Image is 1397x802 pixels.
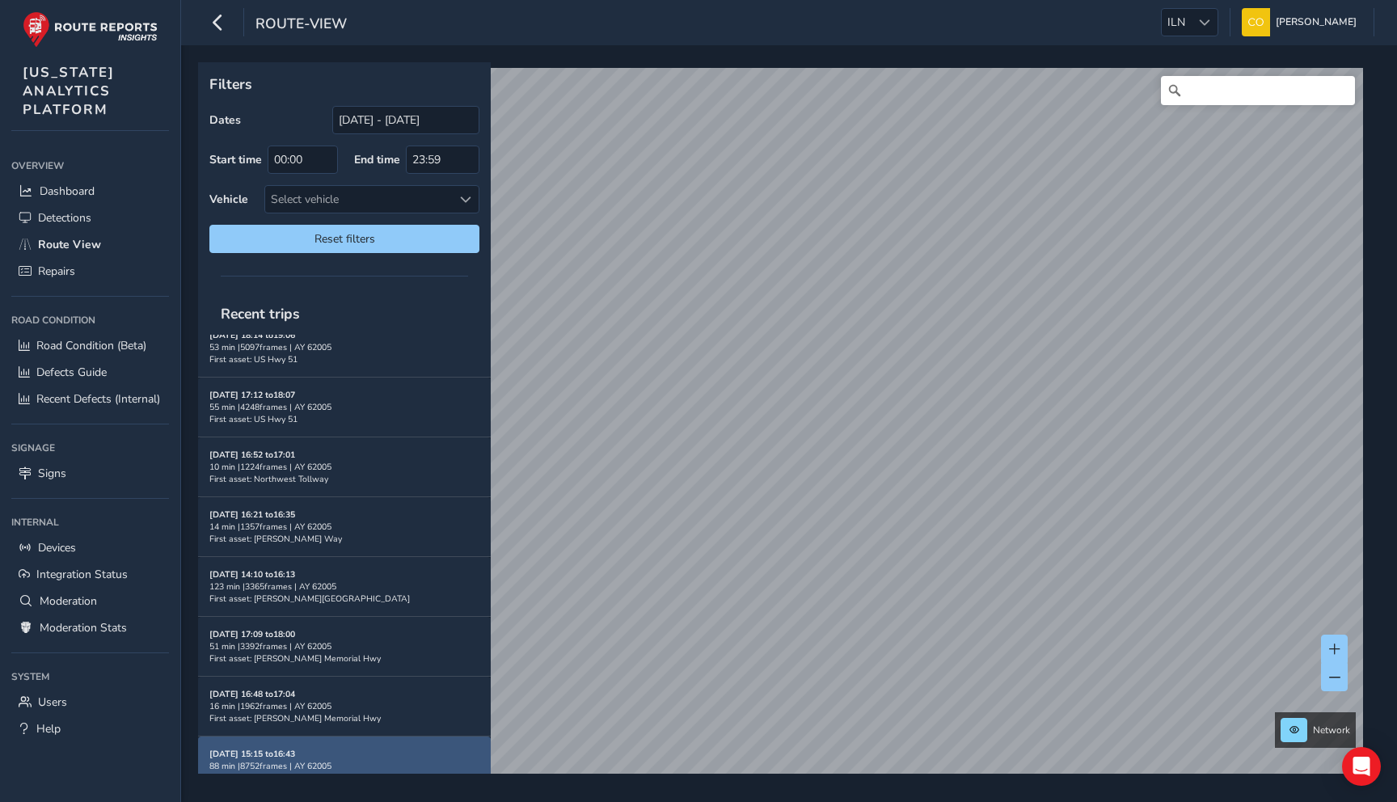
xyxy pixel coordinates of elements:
span: Defects Guide [36,365,107,380]
span: First asset: US Hwy 51 [209,413,298,425]
span: [US_STATE] ANALYTICS PLATFORM [23,63,115,119]
div: 53 min | 5097 frames | AY 62005 [209,341,479,353]
div: 123 min | 3365 frames | AY 62005 [209,580,479,593]
a: Road Condition (Beta) [11,332,169,359]
div: Signage [11,436,169,460]
a: Users [11,689,169,715]
a: Repairs [11,258,169,285]
div: 10 min | 1224 frames | AY 62005 [209,461,479,473]
img: rr logo [23,11,158,48]
div: 88 min | 8752 frames | AY 62005 [209,760,479,772]
a: Devices [11,534,169,561]
div: Road Condition [11,308,169,332]
a: Moderation Stats [11,614,169,641]
a: Moderation [11,588,169,614]
span: First asset: Northwest Tollway [209,473,328,485]
span: Repairs [38,264,75,279]
a: Integration Status [11,561,169,588]
span: First asset: [PERSON_NAME] Memorial Hwy [209,712,381,724]
span: Recent Defects (Internal) [36,391,160,407]
canvas: Map [204,68,1363,792]
div: System [11,665,169,689]
strong: [DATE] 16:48 to 17:04 [209,688,295,700]
span: Users [38,694,67,710]
strong: [DATE] 15:15 to 16:43 [209,748,295,760]
label: End time [354,152,400,167]
span: Devices [38,540,76,555]
span: First asset: [PERSON_NAME][GEOGRAPHIC_DATA] [209,593,410,605]
span: Network [1313,724,1350,737]
div: Overview [11,154,169,178]
strong: [DATE] 17:09 to 18:00 [209,628,295,640]
a: Signs [11,460,169,487]
div: Open Intercom Messenger [1342,747,1381,786]
a: Detections [11,205,169,231]
strong: [DATE] 16:21 to 16:35 [209,509,295,521]
span: ILN [1162,9,1191,36]
strong: [DATE] 17:12 to 18:07 [209,389,295,401]
span: Reset filters [222,231,467,247]
a: Help [11,715,169,742]
input: Search [1161,76,1355,105]
span: Dashboard [40,184,95,199]
span: First asset: [PERSON_NAME] Memorial Hwy [209,652,381,665]
span: Integration Status [36,567,128,582]
span: Moderation [40,593,97,609]
label: Start time [209,152,262,167]
button: [PERSON_NAME] [1242,8,1362,36]
span: Recent trips [209,293,311,335]
a: Route View [11,231,169,258]
strong: [DATE] 14:10 to 16:13 [209,568,295,580]
span: Help [36,721,61,737]
span: First asset: [PERSON_NAME] [209,772,322,784]
span: Route View [38,237,101,252]
div: 55 min | 4248 frames | AY 62005 [209,401,479,413]
div: Internal [11,510,169,534]
strong: [DATE] 18:14 to 19:06 [209,329,295,341]
label: Vehicle [209,192,248,207]
strong: [DATE] 16:52 to 17:01 [209,449,295,461]
div: 16 min | 1962 frames | AY 62005 [209,700,479,712]
span: Moderation Stats [40,620,127,635]
label: Dates [209,112,241,128]
span: Signs [38,466,66,481]
span: [PERSON_NAME] [1276,8,1357,36]
img: diamond-layout [1242,8,1270,36]
div: 14 min | 1357 frames | AY 62005 [209,521,479,533]
span: First asset: US Hwy 51 [209,353,298,365]
span: route-view [255,14,347,36]
div: Select vehicle [265,186,452,213]
a: Defects Guide [11,359,169,386]
span: Detections [38,210,91,226]
a: Dashboard [11,178,169,205]
span: First asset: [PERSON_NAME] Way [209,533,342,545]
button: Reset filters [209,225,479,253]
div: 51 min | 3392 frames | AY 62005 [209,640,479,652]
p: Filters [209,74,479,95]
span: Road Condition (Beta) [36,338,146,353]
a: Recent Defects (Internal) [11,386,169,412]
